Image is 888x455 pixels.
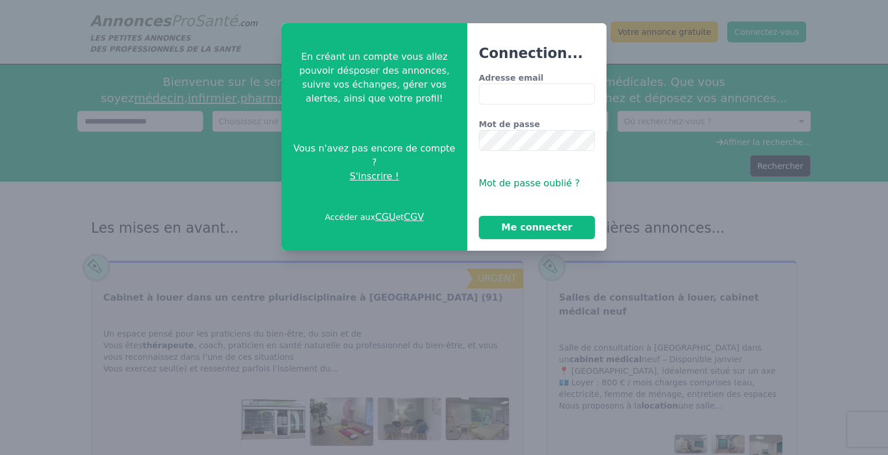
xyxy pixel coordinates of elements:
label: Adresse email [479,72,595,84]
span: S'inscrire ! [350,169,399,183]
h3: Connection... [479,44,595,63]
span: Vous n'avez pas encore de compte ? [291,142,458,169]
p: Accéder aux et [325,210,424,224]
span: Mot de passe oublié ? [479,178,580,189]
a: CGV [404,211,424,222]
label: Mot de passe [479,118,595,130]
button: Me connecter [479,216,595,239]
p: En créant un compte vous allez pouvoir désposer des annonces, suivre vos échanges, gérer vos aler... [291,50,458,106]
a: CGU [375,211,395,222]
